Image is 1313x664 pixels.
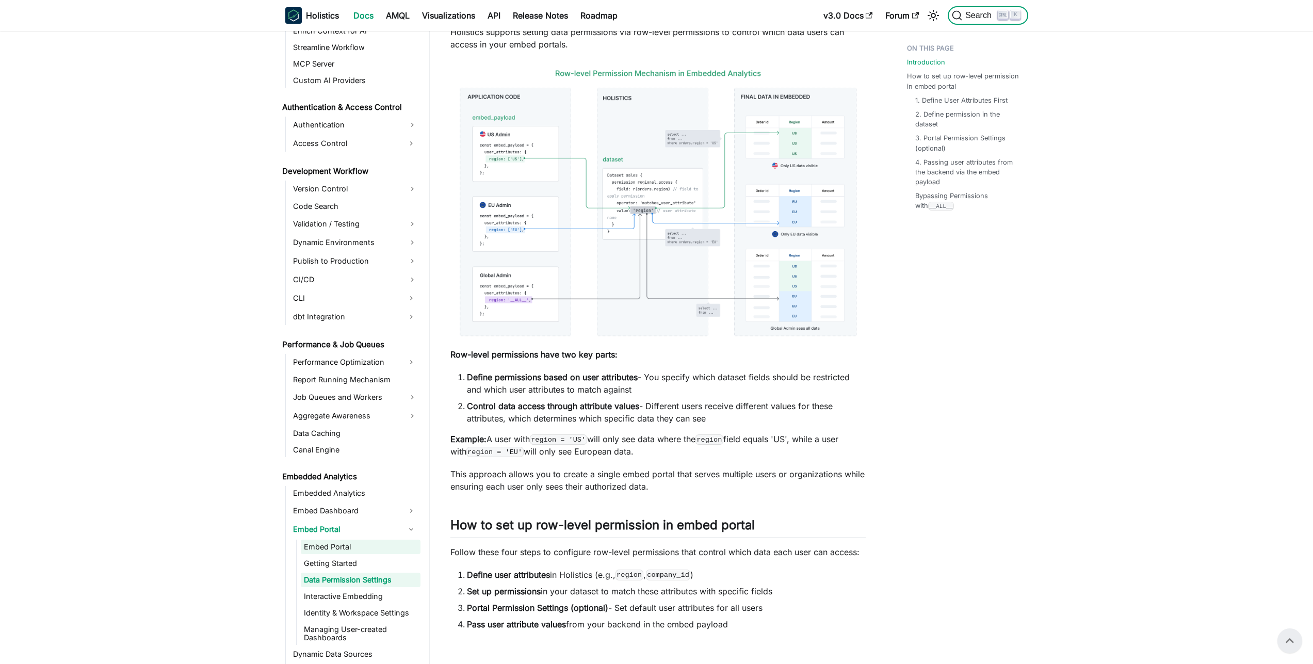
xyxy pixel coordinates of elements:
[290,135,402,152] a: Access Control
[301,622,420,645] a: Managing User-created Dashboards
[290,199,420,214] a: Code Search
[301,606,420,620] a: Identity & Workspace Settings
[279,164,420,179] a: Development Workflow
[450,61,866,345] img: Embed Portal Data Permission
[290,521,402,538] a: Embed Portal
[481,7,507,24] a: API
[275,31,430,664] nav: Docs sidebar
[928,202,954,210] code: __ALL__
[450,434,487,444] strong: Example:
[467,570,550,580] strong: Define user attributes
[450,26,866,51] p: Holistics supports setting data permissions via row-level permissions to control which data users...
[450,546,866,558] p: Follow these four steps to configure row-level permissions that control which data each user can ...
[301,589,420,604] a: Interactive Embedding
[1010,10,1020,20] kbd: K
[290,443,420,457] a: Canal Engine
[279,337,420,352] a: Performance & Job Queues
[915,191,1018,210] a: Bypassing Permissions with__ALL__
[915,109,1018,129] a: 2. Define permission in the dataset
[467,602,866,614] li: - Set default user attributes for all users
[402,521,420,538] button: Collapse sidebar category 'Embed Portal'
[467,372,638,382] strong: Define permissions based on user attributes
[380,7,416,24] a: AMQL
[416,7,481,24] a: Visualizations
[290,389,420,406] a: Job Queues and Workers
[285,7,339,24] a: HolisticsHolistics
[530,434,587,445] code: region = 'US'
[402,135,420,152] button: Expand sidebar category 'Access Control'
[907,71,1022,91] a: How to set up row-level permission in embed portal
[347,7,380,24] a: Docs
[290,24,420,38] a: Enrich Context for AI
[615,570,643,580] code: region
[290,40,420,55] a: Streamline Workflow
[279,100,420,115] a: Authentication & Access Control
[915,157,1018,187] a: 4. Passing user attributes from the backend via the embed payload
[290,503,402,519] a: Embed Dashboard
[290,216,420,232] a: Validation / Testing
[925,7,942,24] button: Switch between dark and light mode (currently light mode)
[467,585,866,597] li: in your dataset to match these attributes with specific fields
[290,354,402,370] a: Performance Optimization
[279,469,420,484] a: Embedded Analytics
[285,7,302,24] img: Holistics
[290,253,420,269] a: Publish to Production
[290,408,420,424] a: Aggregate Awareness
[695,434,723,445] code: region
[290,271,420,288] a: CI/CD
[301,556,420,571] a: Getting Started
[1277,628,1302,653] button: Scroll back to top
[290,309,402,325] a: dbt Integration
[467,400,866,425] li: - Different users receive different values for these attributes, which determines which specific ...
[290,117,420,133] a: Authentication
[450,349,618,360] strong: Row-level permissions have two key parts:
[402,309,420,325] button: Expand sidebar category 'dbt Integration'
[290,486,420,500] a: Embedded Analytics
[301,540,420,554] a: Embed Portal
[907,57,945,67] a: Introduction
[948,6,1028,25] button: Search (Ctrl+K)
[290,426,420,441] a: Data Caching
[450,517,866,537] h2: How to set up row-level permission in embed portal
[290,73,420,88] a: Custom AI Providers
[467,603,608,613] strong: Portal Permission Settings (optional)
[290,647,420,661] a: Dynamic Data Sources
[402,503,420,519] button: Expand sidebar category 'Embed Dashboard'
[290,373,420,387] a: Report Running Mechanism
[915,133,1018,153] a: 3. Portal Permission Settings (optional)
[467,401,639,411] strong: Control data access through attribute values
[467,618,866,630] li: from your backend in the embed payload
[290,181,420,197] a: Version Control
[467,569,866,581] li: in Holistics (e.g., , )
[290,57,420,71] a: MCP Server
[879,7,925,24] a: Forum
[962,11,998,20] span: Search
[290,290,402,306] a: CLI
[467,619,566,629] strong: Pass user attribute values
[450,433,866,458] p: A user with will only see data where the field equals 'US', while a user with will only see Europ...
[467,586,541,596] strong: Set up permissions
[817,7,879,24] a: v3.0 Docs
[507,7,574,24] a: Release Notes
[306,9,339,22] b: Holistics
[450,468,866,493] p: This approach allows you to create a single embed portal that serves multiple users or organizati...
[574,7,624,24] a: Roadmap
[301,573,420,587] a: Data Permission Settings
[402,290,420,306] button: Expand sidebar category 'CLI'
[467,371,866,396] li: - You specify which dataset fields should be restricted and which user attributes to match against
[466,447,524,457] code: region = 'EU'
[402,354,420,370] button: Expand sidebar category 'Performance Optimization'
[915,95,1008,105] a: 1. Define User Attributes First
[646,570,691,580] code: company_id
[290,234,420,251] a: Dynamic Environments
